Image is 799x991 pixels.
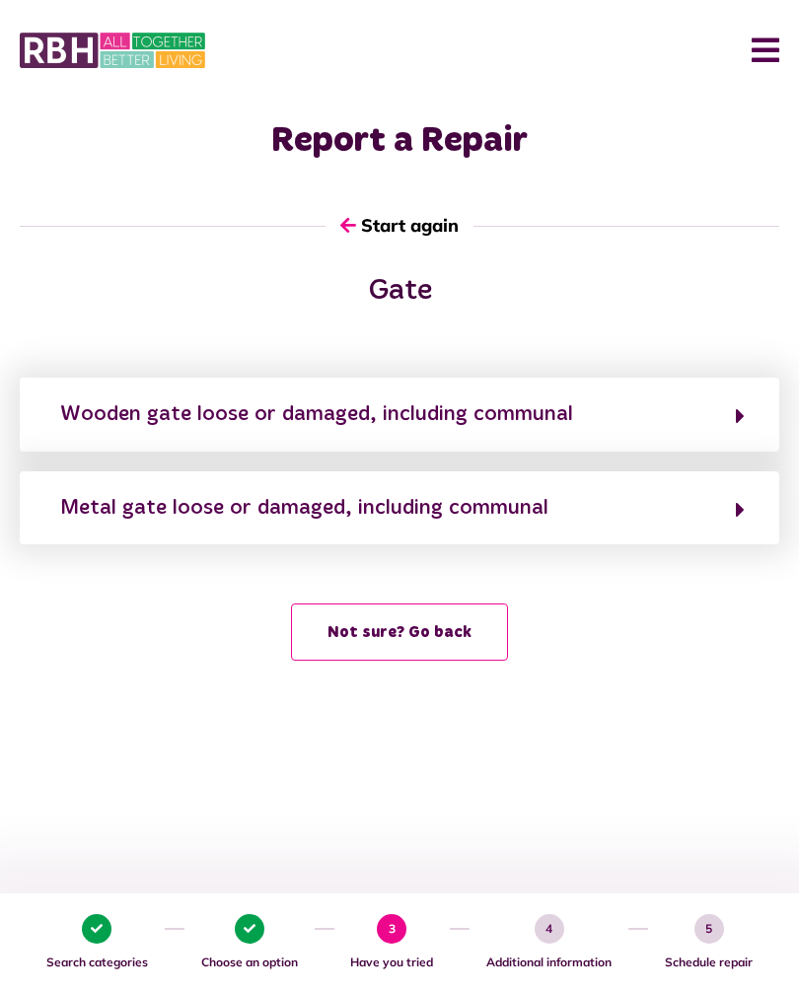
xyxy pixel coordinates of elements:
[20,273,779,309] h2: Gate
[20,120,779,163] h1: Report a Repair
[20,30,205,71] img: MyRBH
[694,914,724,944] span: 5
[60,492,548,524] div: Metal gate loose or damaged, including communal
[39,954,155,971] span: Search categories
[60,398,573,430] div: Wooden gate loose or damaged, including communal
[194,954,305,971] span: Choose an option
[54,491,745,525] button: Metal gate loose or damaged, including communal
[291,603,508,661] button: Not sure? Go back
[479,954,618,971] span: Additional information
[658,954,760,971] span: Schedule repair
[235,914,264,944] span: 2
[535,914,564,944] span: 4
[344,954,441,971] span: Have you tried
[377,914,406,944] span: 3
[82,914,111,944] span: 1
[54,397,745,431] button: Wooden gate loose or damaged, including communal
[326,197,473,253] button: Start again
